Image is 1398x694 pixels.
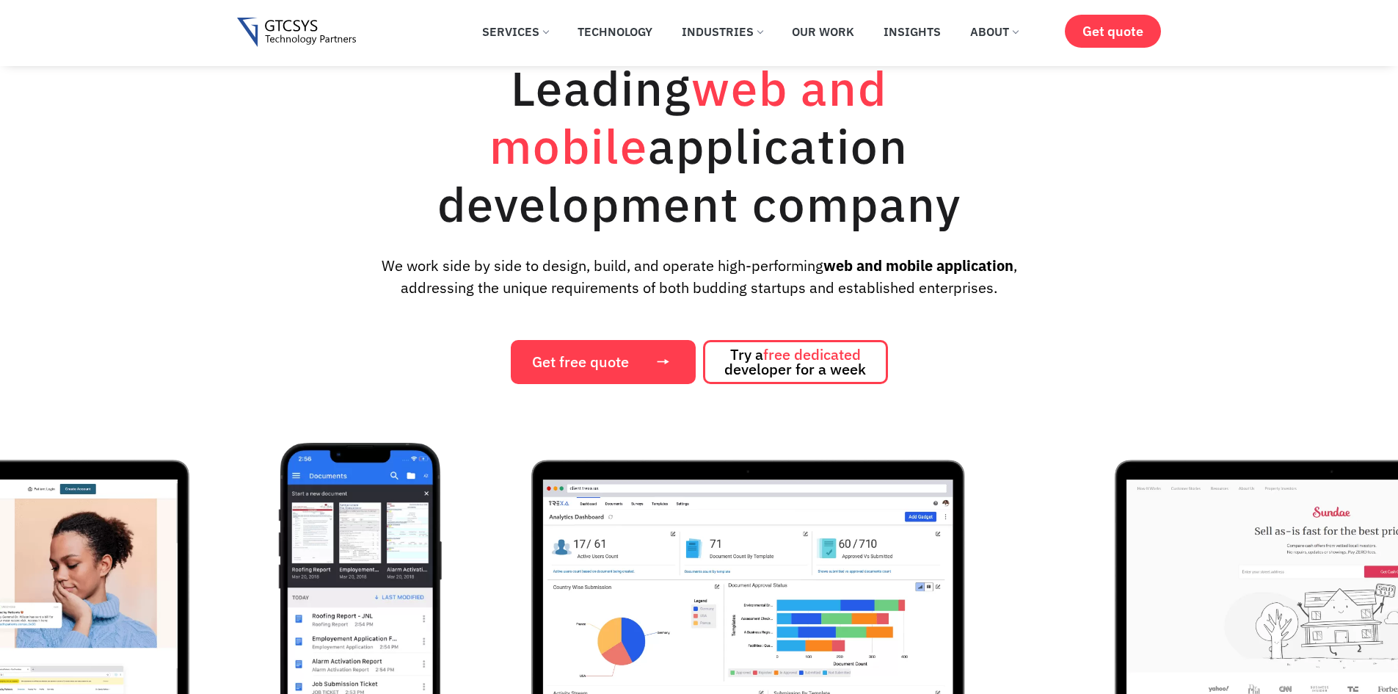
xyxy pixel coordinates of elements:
a: About [959,15,1029,48]
strong: web and mobile application [823,256,1013,275]
span: Get quote [1082,24,1143,39]
img: Gtcsys logo [237,18,357,48]
a: Insights [873,15,952,48]
a: Get free quote [511,340,696,384]
p: We work side by side to design, build, and operate high-performing , addressing the unique requir... [357,255,1041,299]
span: Get free quote [532,355,629,369]
a: Services [471,15,559,48]
a: Our Work [781,15,865,48]
a: Industries [671,15,773,48]
a: Get quote [1065,15,1161,48]
a: Try afree dedicated developer for a week [703,340,888,384]
span: Try a developer for a week [724,347,866,377]
a: Technology [567,15,663,48]
h1: Leading application development company [369,59,1030,233]
span: web and mobile [489,57,887,177]
span: free dedicated [763,344,861,364]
